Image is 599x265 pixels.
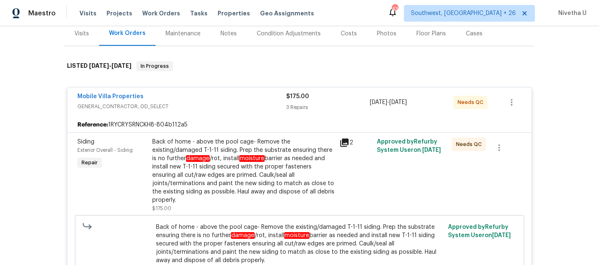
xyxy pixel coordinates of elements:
[466,30,483,38] div: Cases
[78,159,101,167] span: Repair
[152,138,334,204] div: Back of home - above the pool cage- Remove the existing/damaged T-1-11 siding. Prep the substrate...
[555,9,587,17] span: Nivetha U
[89,63,109,69] span: [DATE]
[111,63,131,69] span: [DATE]
[392,5,398,13] div: 432
[186,155,210,162] em: damage
[239,155,265,162] em: moisture
[377,30,396,38] div: Photos
[156,223,443,265] span: Back of home - above the pool cage- Remove the existing/damaged T-1-11 siding. Prep the substrate...
[74,30,89,38] div: Visits
[260,9,314,17] span: Geo Assignments
[166,30,200,38] div: Maintenance
[152,206,171,211] span: $175.00
[448,224,511,238] span: Approved by Refurby System User on
[231,232,255,239] em: damage
[284,232,309,239] em: moisture
[286,103,370,111] div: 3 Repairs
[370,98,407,106] span: -
[89,63,131,69] span: -
[286,94,309,99] span: $175.00
[67,117,532,132] div: 1RYCRYSRNCKH8-804b112a5
[377,139,441,153] span: Approved by Refurby System User on
[79,9,97,17] span: Visits
[64,53,535,79] div: LISTED [DATE]-[DATE]In Progress
[77,102,286,111] span: GENERAL_CONTRACTOR, OD_SELECT
[77,94,144,99] a: Mobile Villa Properties
[77,148,133,153] span: Exterior Overall - Siding
[142,9,180,17] span: Work Orders
[109,29,146,37] div: Work Orders
[492,233,511,238] span: [DATE]
[137,62,172,70] span: In Progress
[389,99,407,105] span: [DATE]
[67,61,131,71] h6: LISTED
[458,98,487,106] span: Needs QC
[218,9,250,17] span: Properties
[411,9,516,17] span: Southwest, [GEOGRAPHIC_DATA] + 26
[220,30,237,38] div: Notes
[190,10,208,16] span: Tasks
[341,30,357,38] div: Costs
[339,138,372,148] div: 2
[257,30,321,38] div: Condition Adjustments
[416,30,446,38] div: Floor Plans
[456,140,485,149] span: Needs QC
[77,121,108,129] b: Reference:
[28,9,56,17] span: Maestro
[77,139,94,145] span: Siding
[106,9,132,17] span: Projects
[370,99,387,105] span: [DATE]
[422,147,441,153] span: [DATE]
